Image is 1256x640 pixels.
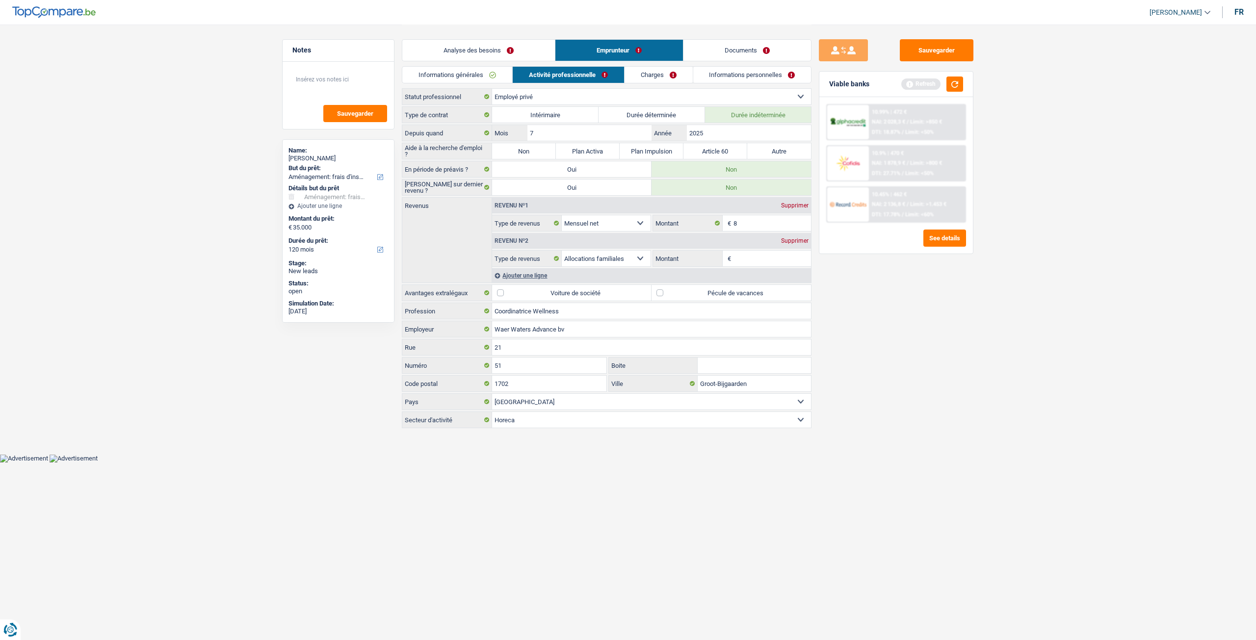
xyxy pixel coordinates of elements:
span: / [902,129,904,135]
span: Limit: <50% [905,129,934,135]
label: Ville [609,376,698,391]
span: € [288,224,292,231]
img: Cofidis [830,154,866,172]
label: But du prêt: [288,164,386,172]
span: [PERSON_NAME] [1150,8,1202,17]
div: New leads [288,267,388,275]
span: € [723,251,733,266]
div: Supprimer [779,238,811,244]
div: Refresh [901,78,941,89]
a: [PERSON_NAME] [1142,4,1210,21]
label: Rue [402,339,492,355]
span: DTI: 17.78% [872,211,900,218]
span: Limit: >800 € [910,160,942,166]
a: Analyse des besoins [402,40,555,61]
button: See details [923,230,966,247]
div: fr [1234,7,1244,17]
label: Autre [747,143,811,159]
label: Durée déterminée [599,107,705,123]
input: AAAA [687,125,811,141]
div: [PERSON_NAME] [288,154,388,162]
label: Numéro [402,358,492,373]
div: open [288,287,388,295]
label: Voiture de société [492,285,652,301]
a: Charges [625,67,693,83]
label: Montant du prêt: [288,215,386,223]
span: / [907,160,909,166]
label: Statut professionnel [402,89,492,104]
label: Oui [492,161,652,177]
label: Revenus [402,198,492,209]
div: Détails but du prêt [288,184,388,192]
a: Documents [683,40,811,61]
label: Intérimaire [492,107,599,123]
input: MM [527,125,652,141]
div: Status: [288,280,388,287]
img: Record Credits [830,195,866,213]
span: € [723,215,733,231]
span: Limit: <60% [905,211,934,218]
div: Ajouter une ligne [492,268,811,282]
div: Viable banks [829,80,869,88]
div: 10.99% | 472 € [872,109,907,115]
span: DTI: 27.71% [872,170,900,177]
label: Avantages extralégaux [402,285,492,301]
span: NAI: 2 028,3 € [872,119,905,125]
div: Revenu nº1 [492,203,531,208]
img: AlphaCredit [830,117,866,128]
span: / [902,211,904,218]
label: Oui [492,179,652,195]
div: [DATE] [288,307,388,315]
label: [PERSON_NAME] sur dernier revenu ? [402,179,492,195]
img: Advertisement [50,455,98,462]
div: Simulation Date: [288,300,388,307]
label: Pays [402,394,492,410]
label: Pécule de vacances [652,285,811,301]
label: Plan Impulsion [620,143,683,159]
label: Depuis quand [402,125,492,141]
a: Informations personnelles [693,67,811,83]
label: Article 60 [683,143,747,159]
span: NAI: 1 878,9 € [872,160,905,166]
div: Stage: [288,259,388,267]
label: Aide à la recherche d'emploi ? [402,143,492,159]
label: Profession [402,303,492,319]
div: Revenu nº2 [492,238,531,244]
span: NAI: 2 136,8 € [872,201,905,207]
span: Limit: >850 € [910,119,942,125]
label: Durée du prêt: [288,237,386,245]
span: Sauvegarder [337,110,373,117]
label: Type de contrat [402,107,492,123]
label: Plan Activa [556,143,620,159]
div: Supprimer [779,203,811,208]
label: Type de revenus [492,251,562,266]
a: Emprunteur [555,40,683,61]
span: / [907,119,909,125]
div: Name: [288,147,388,154]
img: TopCompare Logo [12,6,96,18]
a: Informations générales [402,67,512,83]
label: Secteur d'activité [402,412,492,428]
div: Ajouter une ligne [288,203,388,209]
label: Durée indéterminée [705,107,811,123]
span: / [902,170,904,177]
label: Type de revenus [492,215,562,231]
label: Employeur [402,321,492,337]
button: Sauvegarder [900,39,973,61]
label: Non [492,143,556,159]
span: DTI: 18.87% [872,129,900,135]
span: Limit: >1.453 € [910,201,946,207]
label: Montant [653,215,723,231]
label: Montant [653,251,723,266]
div: 10.45% | 462 € [872,191,907,198]
label: Non [652,179,811,195]
span: / [907,201,909,207]
label: Code postal [402,376,492,391]
label: Mois [492,125,527,141]
span: Limit: <50% [905,170,934,177]
label: Boite [609,358,698,373]
a: Activité professionnelle [513,67,624,83]
label: Année [652,125,686,141]
label: En période de préavis ? [402,161,492,177]
label: Non [652,161,811,177]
